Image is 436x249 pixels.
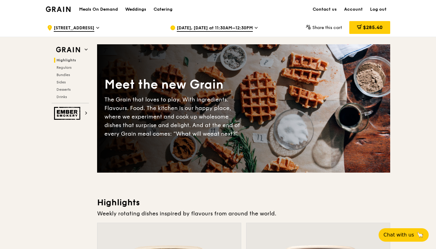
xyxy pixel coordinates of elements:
a: Account [340,0,366,19]
span: Regulars [56,65,71,70]
span: Desserts [56,87,71,92]
a: Weddings [122,0,150,19]
span: [DATE], [DATE] at 11:30AM–12:30PM [177,25,253,32]
div: Catering [154,0,173,19]
span: $285.40 [363,24,383,30]
img: Grain web logo [54,44,82,55]
span: Highlights [56,58,76,62]
img: Ember Smokery web logo [54,107,82,120]
span: [STREET_ADDRESS] [54,25,94,32]
span: Chat with us [383,231,414,239]
a: Contact us [309,0,340,19]
span: 🦙 [416,231,424,239]
div: Weekly rotating dishes inspired by flavours from around the world. [97,209,390,218]
span: Sides [56,80,66,84]
div: Weddings [125,0,146,19]
span: Drinks [56,95,67,99]
span: Share this cart [312,25,342,30]
h1: Meals On Demand [79,6,118,13]
div: Meet the new Grain [104,76,244,93]
h3: Highlights [97,197,390,208]
div: The Grain that loves to play. With ingredients. Flavours. Food. The kitchen is our happy place, w... [104,95,244,138]
a: Catering [150,0,176,19]
button: Chat with us🦙 [379,228,429,242]
span: Bundles [56,73,70,77]
a: Log out [366,0,390,19]
img: Grain [46,6,71,12]
span: eat next?” [210,130,238,137]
